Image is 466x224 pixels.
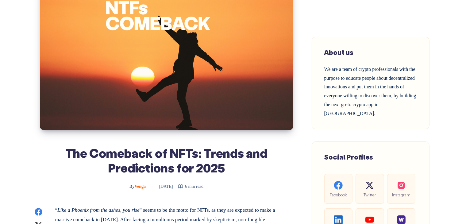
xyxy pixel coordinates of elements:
[356,174,384,204] a: Twitter
[324,153,373,161] span: Social Profiles
[129,184,146,189] span: Venga
[392,191,410,198] span: Instagram
[57,207,140,213] em: Like a Phoenix from the ashes, you rise
[324,174,352,204] a: Facebook
[397,215,406,224] img: social-warpcast.e8a23a7ed3178af0345123c41633f860.png
[387,174,415,204] a: Instagram
[129,184,134,189] span: By
[151,184,173,189] time: [DATE]
[324,67,416,116] span: We are a team of crypto professionals with the purpose to educate people about decentralized inno...
[55,145,278,175] h1: The Comeback of NFTs: Trends and Predictions for 2025
[324,48,354,57] span: About us
[365,215,374,224] img: social-youtube.99db9aba05279f803f3e7a4a838dfb6c.svg
[360,191,379,198] span: Twitter
[329,191,348,198] span: Facebook
[334,215,343,224] img: social-linkedin.be646fe421ccab3a2ad91cb58bdc9694.svg
[129,184,147,189] a: ByVenga
[178,183,203,190] div: 6 min read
